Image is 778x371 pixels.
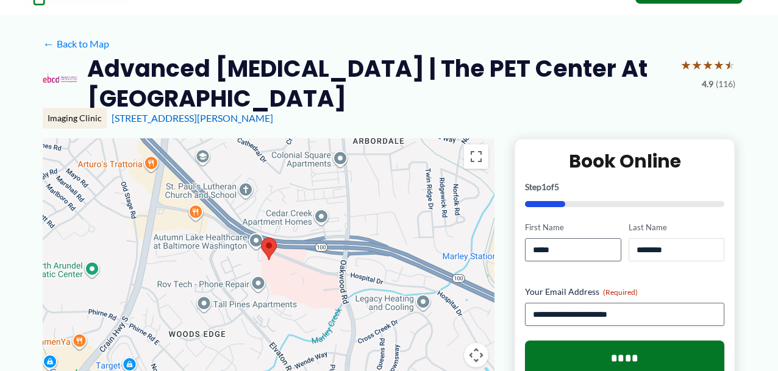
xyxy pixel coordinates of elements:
span: 4.9 [702,76,713,92]
span: (Required) [603,288,638,297]
span: ★ [702,54,713,76]
span: (116) [716,76,735,92]
button: Map camera controls [464,343,488,367]
span: ★ [724,54,735,76]
label: Last Name [629,222,724,233]
span: ★ [691,54,702,76]
label: First Name [525,222,621,233]
h2: Book Online [525,149,724,173]
span: 5 [554,182,559,192]
a: ←Back to Map [43,35,109,53]
h2: Advanced [MEDICAL_DATA] | The PET Center at [GEOGRAPHIC_DATA] [87,54,671,114]
p: Step of [525,183,724,191]
label: Your Email Address [525,286,724,298]
span: 1 [541,182,546,192]
span: ★ [713,54,724,76]
span: ← [43,38,54,49]
button: Toggle fullscreen view [464,144,488,169]
a: [STREET_ADDRESS][PERSON_NAME] [112,112,273,124]
span: ★ [680,54,691,76]
div: Imaging Clinic [43,108,107,129]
